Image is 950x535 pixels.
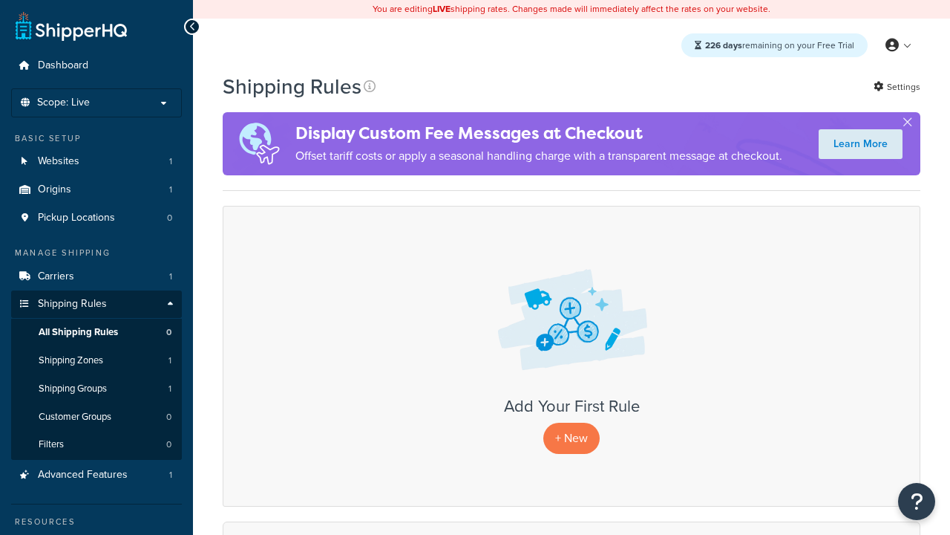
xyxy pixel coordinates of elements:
span: 1 [169,155,172,168]
span: Origins [38,184,71,196]
span: 1 [169,184,172,196]
h1: Shipping Rules [223,72,361,101]
div: Basic Setup [11,132,182,145]
li: All Shipping Rules [11,319,182,346]
li: Websites [11,148,182,175]
a: Learn More [819,129,902,159]
li: Carriers [11,263,182,291]
a: All Shipping Rules 0 [11,319,182,346]
a: Pickup Locations 0 [11,204,182,232]
li: Shipping Groups [11,375,182,403]
button: Open Resource Center [898,483,935,520]
span: Shipping Rules [38,298,107,311]
span: Filters [39,438,64,451]
a: Settings [874,77,920,97]
span: Scope: Live [37,97,90,109]
span: Shipping Zones [39,354,103,367]
p: + New [543,423,600,453]
span: Carriers [38,270,74,283]
div: remaining on your Free Trial [681,33,868,57]
span: Customer Groups [39,411,111,424]
span: All Shipping Rules [39,326,118,339]
div: Manage Shipping [11,247,182,259]
h4: Display Custom Fee Messages at Checkout [295,121,782,146]
a: Filters 0 [11,431,182,458]
p: Offset tariff costs or apply a seasonal handling charge with a transparent message at checkout. [295,146,782,166]
span: 1 [169,469,172,481]
a: Origins 1 [11,176,182,204]
a: Customer Groups 0 [11,403,182,431]
span: Pickup Locations [38,212,115,224]
span: Shipping Groups [39,383,107,395]
span: 1 [168,354,171,367]
a: Websites 1 [11,148,182,175]
b: LIVE [433,2,451,16]
span: Advanced Features [38,469,128,481]
img: duties-banner-06bc72dcb5fe05cb3f9472aba00be2ae8eb53ab6f0d8bb03d382ba314ac3c341.png [223,112,295,175]
li: Customer Groups [11,403,182,431]
div: Resources [11,516,182,528]
h3: Add Your First Rule [238,398,905,415]
li: Advanced Features [11,461,182,489]
span: 1 [169,270,172,283]
a: Carriers 1 [11,263,182,291]
li: Shipping Rules [11,291,182,460]
a: Dashboard [11,52,182,80]
span: 0 [167,212,172,224]
span: Dashboard [38,59,88,72]
span: 0 [166,326,171,339]
a: ShipperHQ Home [16,11,127,41]
li: Pickup Locations [11,204,182,232]
li: Origins [11,176,182,204]
span: 0 [166,411,171,424]
li: Filters [11,431,182,458]
a: Shipping Groups 1 [11,375,182,403]
li: Shipping Zones [11,347,182,374]
span: 0 [166,438,171,451]
a: Shipping Rules [11,291,182,318]
span: Websites [38,155,79,168]
strong: 226 days [705,39,742,52]
a: Advanced Features 1 [11,461,182,489]
span: 1 [168,383,171,395]
a: Shipping Zones 1 [11,347,182,374]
